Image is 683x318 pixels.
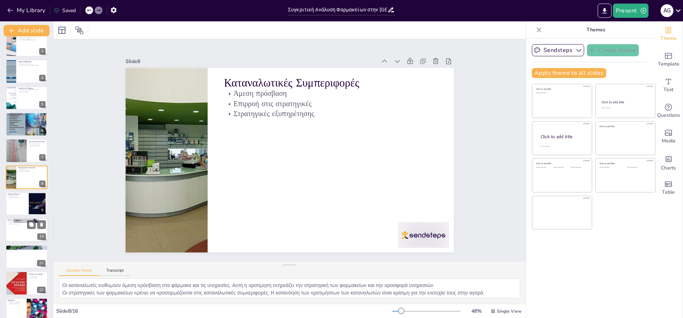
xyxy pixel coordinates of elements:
[8,246,46,248] p: Συμπεράσματα
[6,139,48,162] div: https://cdn.sendsteps.com/images/logo/sendsteps_logo_white.pnghttps://cdn.sendsteps.com/images/lo...
[661,4,673,17] div: A G
[59,278,520,298] textarea: Οι καταναλωτές επιθυμούν άμεση πρόσβαση στα φάρμακα και τις υπηρεσίες. Αυτή η προτίμηση επηρεάζει...
[37,234,46,240] div: 10
[6,192,48,215] div: 9
[601,107,648,109] div: Click to add text
[657,111,680,119] span: Questions
[37,220,46,229] button: Delete Slide
[230,82,443,114] p: Άμεση πρόσβαση
[4,25,49,36] button: Add slide
[29,278,46,280] p: Συλλογική γνώση
[18,90,46,92] p: Επίδραση στην πρόσβαση
[8,247,46,249] p: Προκλήσεις για τον κλάδο
[18,36,46,37] p: Η φαρμακευτική αγορά είναι ποικιλόμορφη
[654,73,683,98] div: Add text boxes
[541,146,586,147] div: Click to add body
[7,219,46,221] p: Μελλοντικές Τάσεις
[29,276,46,277] p: Ανοιχτή συζήτηση
[29,273,46,275] p: Ερωτήσεις και Συζήτηση
[8,115,46,116] p: Αυξήσεις κόστους
[29,146,46,147] p: Ηλεκτρονικές συνταγές
[468,308,485,314] div: 48 %
[663,86,673,94] span: Text
[5,5,48,16] button: My Library
[29,277,46,278] p: Ανταλλαγή απόψεων
[532,68,606,78] button: Apply theme to all slides
[613,4,648,18] button: Present
[661,4,673,18] button: A G
[99,268,131,276] button: Transcript
[37,260,46,266] div: 11
[654,150,683,175] div: Add charts and graphs
[7,224,46,225] p: Μελλοντικές προοπτικές
[18,87,46,89] p: Νομοθεσία και Ρυθμίσεις
[18,91,46,93] p: Προσφορά φαρμάκων
[18,170,46,171] p: Επιρροή στις στρατηγικές
[599,125,650,127] div: Click to add title
[39,207,46,213] div: 9
[599,167,622,168] div: Click to add text
[6,166,48,189] div: https://cdn.sendsteps.com/images/logo/sendsteps_logo_white.pnghttps://cdn.sendsteps.com/images/lo...
[571,167,587,168] div: Click to add text
[6,59,48,83] div: https://cdn.sendsteps.com/images/logo/sendsteps_logo_white.pnghttps://cdn.sendsteps.com/images/lo...
[536,167,552,168] div: Click to add text
[8,250,46,252] p: Στρατηγικές για το μέλλον
[654,175,683,201] div: Add a table
[8,301,25,302] p: Ευχαριστίες για την προσοχή
[18,37,46,38] p: Οι παράγοντες που επηρεάζουν την αγορά
[6,33,48,57] div: 3
[288,5,387,15] input: Insert title
[536,162,587,165] div: Click to add title
[8,196,27,197] p: Επίδραση στην αγορά
[75,26,84,35] span: Position
[18,63,46,65] p: Διαφορετικές ρυθμίσεις
[6,271,48,295] div: 12
[6,86,48,110] div: https://cdn.sendsteps.com/images/logo/sendsteps_logo_white.pnghttps://cdn.sendsteps.com/images/lo...
[8,197,27,199] p: Ανάλυση στατιστικών στοιχείων
[56,308,392,314] div: Slide 8 / 16
[661,164,676,172] span: Charts
[8,193,27,195] p: Σύγκριση Δεδομένων
[135,41,386,74] div: Slide 8
[37,287,46,293] div: 12
[39,181,46,187] div: 8
[654,124,683,150] div: Add images, graphics, shapes or video
[662,137,676,145] span: Media
[29,141,46,143] p: Τεχνολογία και Καινοτομία
[18,166,46,168] p: Καταναλωτικές Συμπεριφορές
[228,102,441,135] p: Στρατηγικές εξυπηρέτησης
[29,143,46,145] p: Ρόλος της τεχνολογίας
[18,61,46,63] p: Δομή των Φαρμακείων
[18,168,46,170] p: Άμεση πρόσβαση
[545,21,647,38] p: Themes
[18,89,46,90] p: Διαφορετικοί νόμοι στην [GEOGRAPHIC_DATA]
[39,127,46,134] div: 6
[8,302,25,303] p: Συμμετοχή στην παρουσίαση
[8,303,25,304] p: Κλείσιμο της παρουσίασης
[8,299,25,301] p: Ευχαριστίες
[59,268,99,276] button: Speaker Notes
[231,69,444,106] p: Καταναλωτικές Συμπεριφορές
[39,101,46,108] div: 5
[229,92,442,124] p: Επιρροή στις στρατηγικές
[627,167,650,168] div: Click to add text
[54,7,76,14] div: Saved
[654,47,683,73] div: Add ready made slides
[18,40,46,41] p: Η σύνδεση με την [GEOGRAPHIC_DATA]
[8,116,46,118] p: Ανταγωνιστικότητα στην αγορά
[536,88,587,90] div: Click to add title
[587,44,639,56] button: Create theme
[598,4,611,18] button: Export to PowerPoint
[27,220,36,229] button: Duplicate Slide
[8,114,46,116] p: Προκλήσεις για τα Φαρμακεία
[18,62,46,64] p: Δημόσια και ιδιωτικά φαρμακεία
[39,75,46,81] div: 4
[654,21,683,47] div: Change the overall theme
[18,171,46,172] p: Στρατηγικές εξυπηρέτησης
[18,38,46,40] p: Η σημασία της ανάλυσης
[5,218,48,243] div: https://cdn.sendsteps.com/images/logo/sendsteps_logo_white.pnghttps://cdn.sendsteps.com/images/lo...
[541,134,586,140] div: Click to add title
[8,194,27,196] p: Σημαντικές διαφορές
[18,65,46,66] p: Ιδιωτικά φαρμακεία στην [GEOGRAPHIC_DATA]
[554,167,570,168] div: Click to add text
